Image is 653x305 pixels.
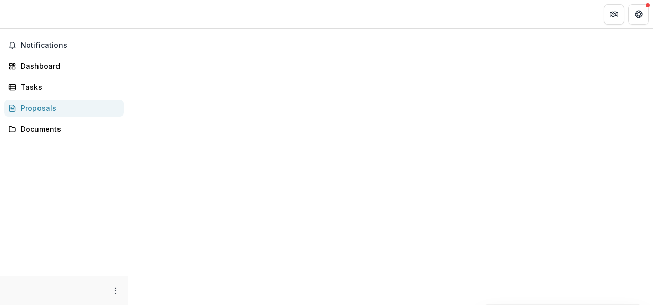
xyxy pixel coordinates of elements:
[4,100,124,117] a: Proposals
[4,37,124,53] button: Notifications
[628,4,649,25] button: Get Help
[4,58,124,74] a: Dashboard
[109,284,122,297] button: More
[21,82,116,92] div: Tasks
[21,61,116,71] div: Dashboard
[21,41,120,50] span: Notifications
[21,103,116,113] div: Proposals
[4,79,124,96] a: Tasks
[21,124,116,135] div: Documents
[4,121,124,138] a: Documents
[604,4,624,25] button: Partners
